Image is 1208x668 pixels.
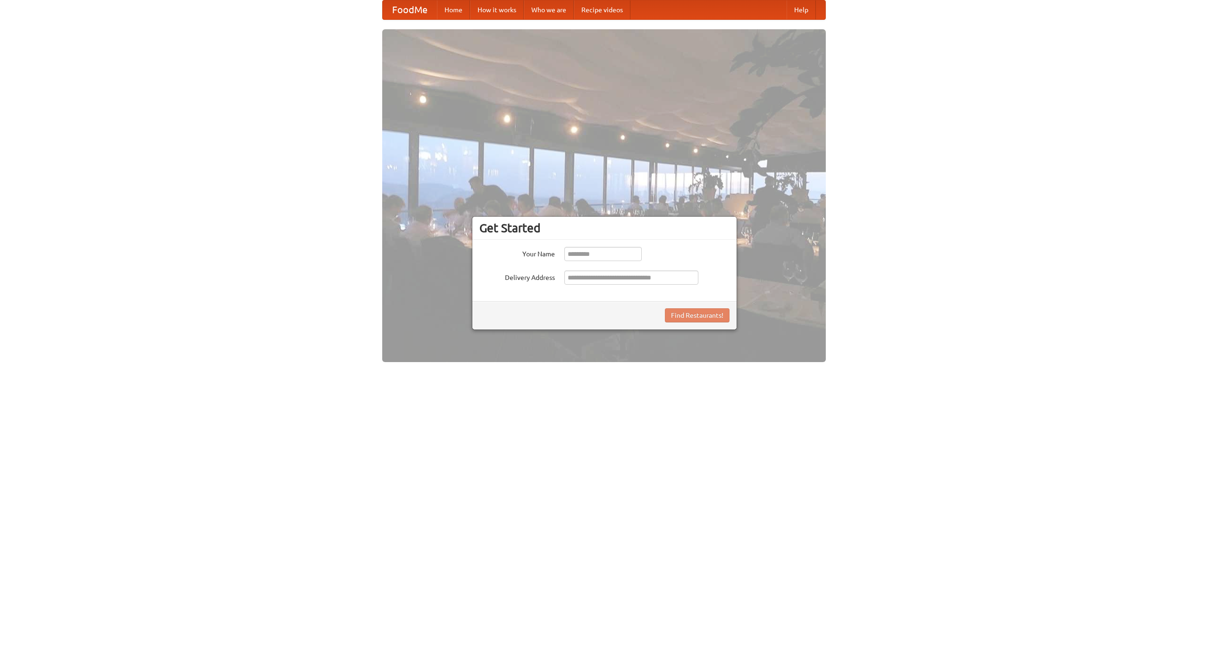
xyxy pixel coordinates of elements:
a: Home [437,0,470,19]
a: FoodMe [383,0,437,19]
label: Delivery Address [479,271,555,282]
a: How it works [470,0,524,19]
a: Who we are [524,0,574,19]
a: Recipe videos [574,0,630,19]
button: Find Restaurants! [665,308,730,322]
h3: Get Started [479,221,730,235]
label: Your Name [479,247,555,259]
a: Help [787,0,816,19]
